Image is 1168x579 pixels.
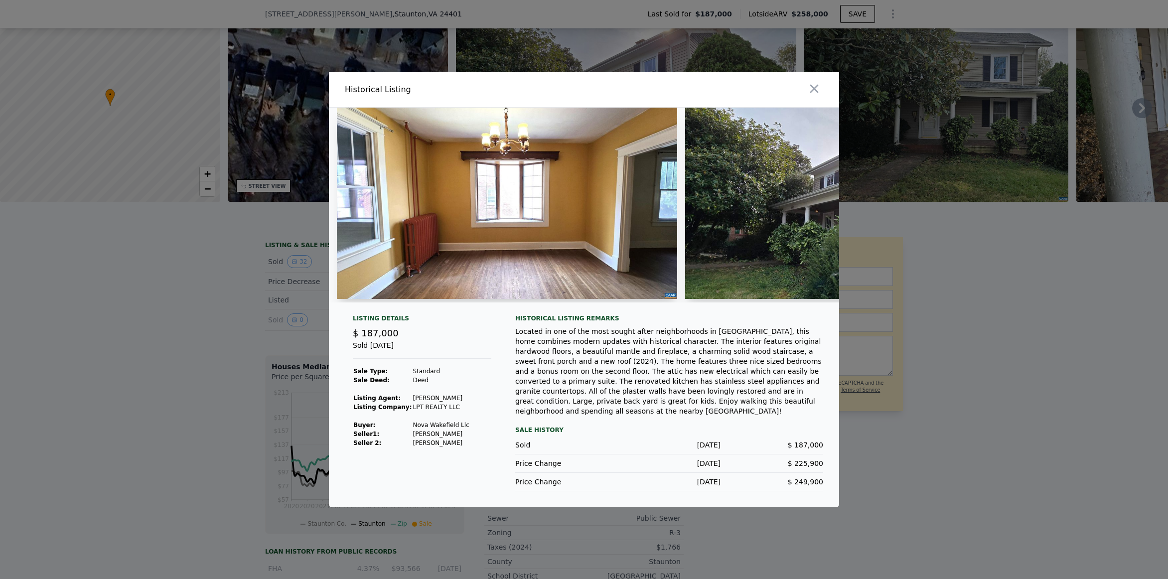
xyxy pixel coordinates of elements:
[353,340,491,359] div: Sold [DATE]
[345,84,580,96] div: Historical Listing
[685,108,1025,299] img: Property Img
[618,440,721,450] div: [DATE]
[515,477,618,487] div: Price Change
[515,326,823,416] div: Located in one of the most sought after neighborhoods in [GEOGRAPHIC_DATA], this home combines mo...
[353,314,491,326] div: Listing Details
[337,108,677,299] img: Property Img
[353,439,381,446] strong: Seller 2:
[515,458,618,468] div: Price Change
[412,438,469,447] td: [PERSON_NAME]
[412,403,469,412] td: LPT REALTY LLC
[353,404,412,411] strong: Listing Company:
[788,478,823,486] span: $ 249,900
[618,477,721,487] div: [DATE]
[412,421,469,430] td: Nova Wakefield Llc
[353,328,399,338] span: $ 187,000
[412,430,469,438] td: [PERSON_NAME]
[515,314,823,322] div: Historical Listing remarks
[412,394,469,403] td: [PERSON_NAME]
[788,459,823,467] span: $ 225,900
[353,368,388,375] strong: Sale Type:
[353,377,390,384] strong: Sale Deed:
[618,458,721,468] div: [DATE]
[788,441,823,449] span: $ 187,000
[353,431,379,437] strong: Seller 1 :
[353,395,401,402] strong: Listing Agent:
[515,440,618,450] div: Sold
[515,424,823,436] div: Sale History
[412,367,469,376] td: Standard
[412,376,469,385] td: Deed
[353,422,375,429] strong: Buyer :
